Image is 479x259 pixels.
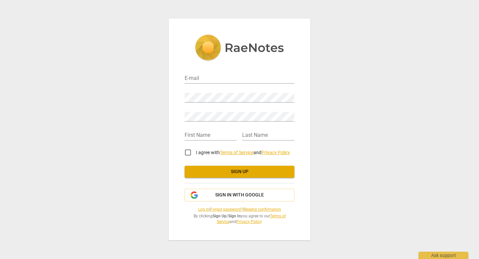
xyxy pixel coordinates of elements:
[190,168,289,175] span: Sign up
[210,207,243,212] a: Forgot password?
[185,166,294,178] button: Sign up
[228,214,241,218] b: Sign In
[261,150,290,155] a: Privacy Policy
[217,214,286,224] a: Terms of Service
[198,207,209,212] a: Log in
[237,219,261,224] a: Privacy Policy
[220,150,253,155] a: Terms of Service
[185,207,294,212] span: | |
[195,35,284,62] img: 5ac2273c67554f335776073100b6d88f.svg
[185,213,294,224] span: By clicking / you agree to our and .
[215,192,264,198] span: Sign in with Google
[244,207,281,212] a: Resend confirmation
[196,150,290,155] span: I agree with and
[418,252,468,259] div: Ask support
[185,189,294,201] button: Sign in with Google
[213,214,227,218] b: Sign Up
